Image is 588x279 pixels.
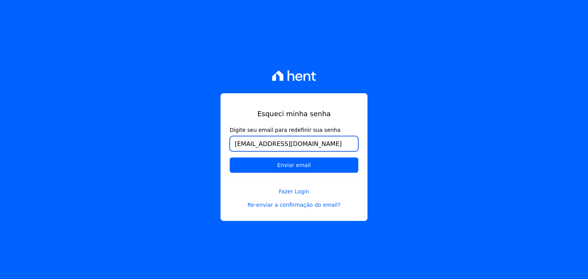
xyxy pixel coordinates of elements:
h1: Esqueci minha senha [230,110,358,118]
input: Enviar email [230,157,358,173]
a: Fazer Login [230,179,358,195]
a: Re-enviar a confirmação do email? [230,202,358,208]
label: Digite seu email para redefinir sua senha [230,127,358,133]
input: Email [230,136,358,151]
